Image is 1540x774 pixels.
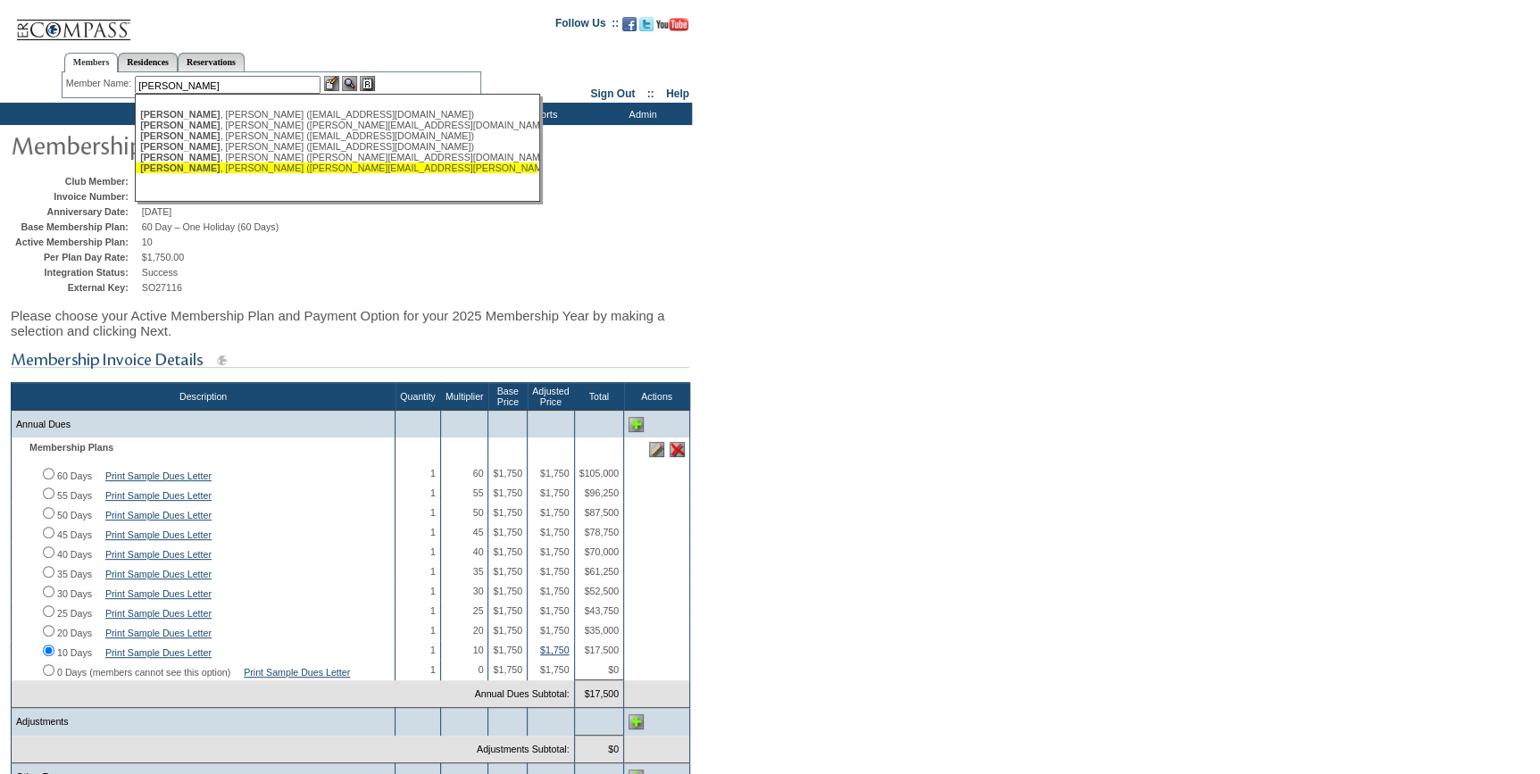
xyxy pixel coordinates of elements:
[57,529,92,540] label: 45 Days
[142,252,184,262] span: $1,750.00
[493,586,522,596] span: $1,750
[608,664,619,675] span: $0
[493,507,522,518] span: $1,750
[12,411,395,438] td: Annual Dues
[15,206,137,217] td: Anniversary Date:
[342,76,357,91] img: View
[473,645,484,655] span: 10
[11,299,690,347] div: Please choose your Active Membership Plan and Payment Option for your 2025 Membership Year by mak...
[430,487,436,498] span: 1
[622,17,637,31] img: Become our fan on Facebook
[584,586,619,596] span: $52,500
[540,645,570,655] a: $1,750
[15,4,131,41] img: Compass Home
[12,736,575,763] td: Adjustments Subtotal:
[140,120,220,130] span: [PERSON_NAME]
[540,487,570,498] span: $1,750
[142,221,279,232] span: 60 Day – One Holiday (60 Days)
[360,76,375,91] img: Reservations
[540,507,570,518] span: $1,750
[140,109,533,120] div: , [PERSON_NAME] ([EMAIL_ADDRESS][DOMAIN_NAME])
[540,527,570,537] span: $1,750
[142,282,182,293] span: SO27116
[574,736,623,763] td: $0
[57,588,92,599] label: 30 Days
[105,549,212,560] a: Print Sample Dues Letter
[140,109,220,120] span: [PERSON_NAME]
[324,76,339,91] img: b_edit.gif
[15,237,137,247] td: Active Membership Plan:
[493,527,522,537] span: $1,750
[29,442,113,453] b: Membership Plans
[493,645,522,655] span: $1,750
[178,53,245,71] a: Reservations
[584,605,619,616] span: $43,750
[64,53,119,72] a: Members
[647,87,654,100] span: ::
[57,569,92,579] label: 35 Days
[395,383,441,411] th: Quantity
[142,206,172,217] span: [DATE]
[473,566,484,577] span: 35
[624,383,690,411] th: Actions
[473,468,484,479] span: 60
[540,605,570,616] span: $1,750
[540,546,570,557] span: $1,750
[430,546,436,557] span: 1
[430,586,436,596] span: 1
[493,487,522,498] span: $1,750
[105,588,212,599] a: Print Sample Dues Letter
[493,625,522,636] span: $1,750
[140,130,533,141] div: , [PERSON_NAME] ([EMAIL_ADDRESS][DOMAIN_NAME])
[15,221,137,232] td: Base Membership Plan:
[140,141,533,152] div: , [PERSON_NAME] ([EMAIL_ADDRESS][DOMAIN_NAME])
[57,608,92,619] label: 25 Days
[57,549,92,560] label: 40 Days
[11,349,689,371] img: subTtlMembershipInvoiceDetails.gif
[430,507,436,518] span: 1
[140,162,220,173] span: [PERSON_NAME]
[540,468,570,479] span: $1,750
[140,120,533,130] div: , [PERSON_NAME] ([PERSON_NAME][EMAIL_ADDRESS][DOMAIN_NAME])
[57,470,92,481] label: 60 Days
[140,162,533,173] div: , [PERSON_NAME] ([PERSON_NAME][EMAIL_ADDRESS][PERSON_NAME][DOMAIN_NAME])
[589,103,692,125] td: Admin
[105,608,212,619] a: Print Sample Dues Letter
[540,625,570,636] span: $1,750
[12,680,575,708] td: Annual Dues Subtotal:
[628,714,644,729] img: Add Adjustments line item
[140,130,220,141] span: [PERSON_NAME]
[666,87,689,100] a: Help
[12,708,395,736] td: Adjustments
[584,507,619,518] span: $87,500
[105,628,212,638] a: Print Sample Dues Letter
[493,468,522,479] span: $1,750
[473,625,484,636] span: 20
[493,605,522,616] span: $1,750
[430,527,436,537] span: 1
[57,490,92,501] label: 55 Days
[473,527,484,537] span: 45
[430,605,436,616] span: 1
[473,546,484,557] span: 40
[473,586,484,596] span: 30
[11,127,368,162] img: pgTtlMembershipRenewal.gif
[473,487,484,498] span: 55
[57,647,92,658] label: 10 Days
[105,490,212,501] a: Print Sample Dues Letter
[57,667,230,678] label: 0 Days (members cannot see this option)
[555,15,619,37] td: Follow Us ::
[528,383,574,411] th: Adjusted Price
[590,87,635,100] a: Sign Out
[639,17,653,31] img: Follow us on Twitter
[584,487,619,498] span: $96,250
[628,417,644,432] img: Add Annual Dues line item
[57,510,92,520] label: 50 Days
[622,22,637,33] a: Become our fan on Facebook
[430,664,436,675] span: 1
[540,664,570,675] span: $1,750
[584,546,619,557] span: $70,000
[66,76,135,91] div: Member Name:
[142,267,178,278] span: Success
[639,22,653,33] a: Follow us on Twitter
